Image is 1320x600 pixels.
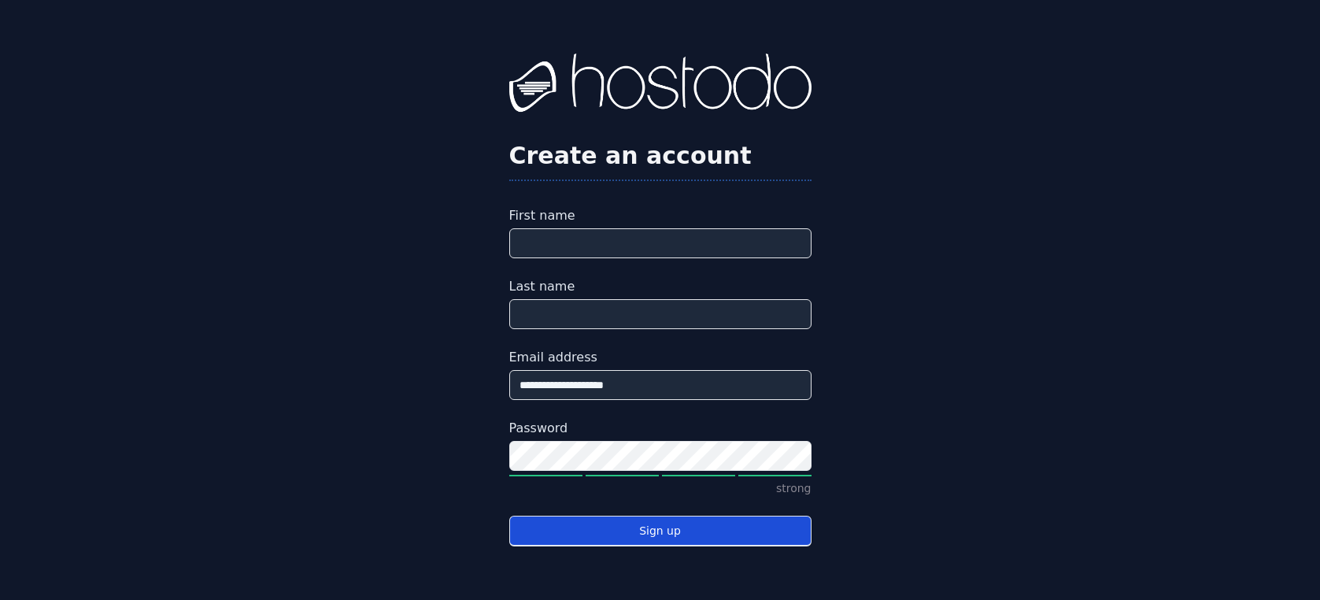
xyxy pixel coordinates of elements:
img: Hostodo [509,54,812,117]
label: Email address [509,348,812,367]
h2: Create an account [509,142,812,170]
label: Password [509,419,812,438]
label: First name [509,206,812,225]
p: strong [509,480,812,497]
button: Sign up [509,516,812,546]
label: Last name [509,277,812,296]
